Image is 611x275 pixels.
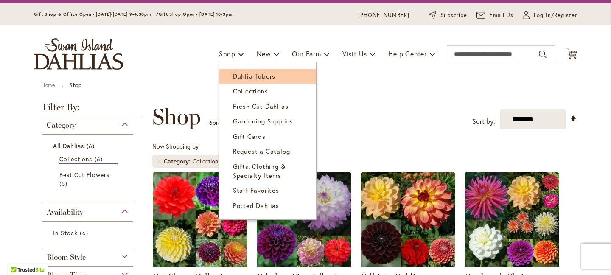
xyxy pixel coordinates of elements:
[152,142,199,150] span: Now Shopping by
[361,172,455,267] img: Fall Into Dahlias Collection
[490,11,514,20] span: Email Us
[233,147,290,155] span: Request a Catalog
[219,129,316,144] a: Gift Cards
[59,179,70,188] span: 5
[157,159,162,164] a: Remove Category Collections
[47,208,83,217] span: Availability
[53,141,125,150] a: All Dahlias
[47,253,86,262] span: Bloom Style
[465,172,559,267] img: Gardener's Choice Collection
[476,11,514,20] a: Email Us
[292,49,321,58] span: Our Farm
[523,11,577,20] a: Log In/Register
[534,11,577,20] span: Log In/Register
[70,82,81,88] strong: Shop
[59,170,118,188] a: Best Cut Flowers
[233,117,293,125] span: Gardening Supplies
[388,49,427,58] span: Help Center
[6,245,30,269] iframe: Launch Accessibility Center
[59,155,92,163] span: Collections
[34,11,159,17] span: Gift Shop & Office Open - [DATE]-[DATE] 9-4:30pm /
[472,114,495,129] label: Sort by:
[429,11,467,20] a: Subscribe
[233,72,275,80] span: Dahlia Tubers
[159,11,233,17] span: Gift Shop Open - [DATE] 10-3pm
[209,118,213,126] span: 6
[257,261,351,269] a: Fabulous Five Collection
[361,261,455,269] a: Fall Into Dahlias Collection
[233,201,279,210] span: Potted Dahlias
[95,154,105,163] span: 6
[209,116,235,129] p: products
[193,157,221,166] div: Collections
[233,102,289,110] span: Fresh Cut Dahlias
[342,49,367,58] span: Visit Us
[53,229,78,237] span: In Stock
[42,82,55,88] a: Home
[53,142,84,150] span: All Dahlias
[59,171,109,179] span: Best Cut Flowers
[219,49,235,58] span: Shop
[440,11,467,20] span: Subscribe
[153,172,247,267] img: CUT FLOWER COLLECTION
[153,261,247,269] a: CUT FLOWER COLLECTION
[233,186,279,194] span: Staff Favorites
[233,87,268,95] span: Collections
[164,157,193,166] span: Category
[152,104,201,129] span: Shop
[34,103,142,116] strong: Filter By:
[465,261,559,269] a: Gardener's Choice Collection
[53,228,125,237] a: In Stock 6
[59,154,118,164] a: Collections
[87,141,97,150] span: 6
[34,38,123,70] a: store logo
[80,228,90,237] span: 6
[233,162,286,180] span: Gifts, Clothing & Specialty Items
[257,49,271,58] span: New
[47,121,76,130] span: Category
[358,11,409,20] a: [PHONE_NUMBER]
